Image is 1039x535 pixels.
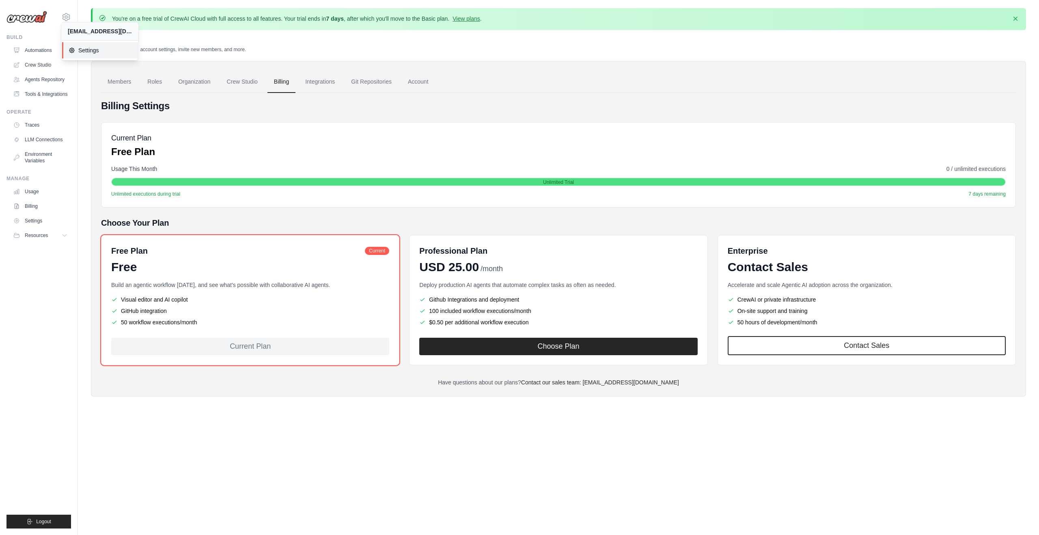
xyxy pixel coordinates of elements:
img: Logo [6,11,47,23]
strong: 7 days [326,15,344,22]
span: USD 25.00 [419,260,479,274]
a: View plans [453,15,480,22]
p: Free Plan [111,145,155,158]
a: Tools & Integrations [10,88,71,101]
a: Contact Sales [728,336,1006,355]
span: 7 days remaining [969,191,1006,197]
li: 50 hours of development/month [728,318,1006,326]
span: Current [365,247,389,255]
a: Agents Repository [10,73,71,86]
a: Account [401,71,435,93]
li: Github Integrations and deployment [419,296,697,304]
span: Usage This Month [111,165,157,173]
span: Unlimited Trial [543,179,574,186]
a: Environment Variables [10,148,71,167]
a: Contact our sales team: [EMAIL_ADDRESS][DOMAIN_NAME] [521,379,679,386]
li: $0.50 per additional workflow execution [419,318,697,326]
a: Members [101,71,138,93]
h6: Free Plan [111,245,148,257]
a: Settings [10,214,71,227]
a: Crew Studio [220,71,264,93]
h4: Billing Settings [101,99,1016,112]
span: Logout [36,518,51,525]
a: Organization [172,71,217,93]
a: Automations [10,44,71,57]
div: Operate [6,109,71,115]
div: Contact Sales [728,260,1006,274]
a: Traces [10,119,71,132]
div: Manage [6,175,71,182]
p: You're on a free trial of CrewAI Cloud with full access to all features. Your trial ends in , aft... [112,15,482,23]
span: Unlimited executions during trial [111,191,180,197]
button: Logout [6,515,71,529]
span: 0 / unlimited executions [946,165,1006,173]
div: Free [111,260,389,274]
li: Visual editor and AI copilot [111,296,389,304]
button: Choose Plan [419,338,697,355]
li: 50 workflow executions/month [111,318,389,326]
a: Usage [10,185,71,198]
h5: Choose Your Plan [101,217,1016,229]
li: On-site support and training [728,307,1006,315]
span: Settings [69,46,133,54]
a: LLM Connections [10,133,71,146]
p: Deploy production AI agents that automate complex tasks as often as needed. [419,281,697,289]
p: Have questions about our plans? [101,378,1016,386]
div: Build [6,34,71,41]
a: Git Repositories [345,71,398,93]
a: Settings [62,42,139,58]
a: Billing [267,71,295,93]
p: Build an agentic workflow [DATE], and see what's possible with collaborative AI agents. [111,281,389,289]
div: [EMAIL_ADDRESS][DOMAIN_NAME] [68,27,132,35]
p: Manage your account settings, invite new members, and more. [110,46,246,53]
a: Billing [10,200,71,213]
a: Integrations [299,71,341,93]
h2: Settings [110,37,246,46]
div: Current Plan [111,338,389,355]
span: Resources [25,232,48,239]
h6: Professional Plan [419,245,487,257]
li: GitHub integration [111,307,389,315]
a: Crew Studio [10,58,71,71]
button: Resources [10,229,71,242]
a: Roles [141,71,168,93]
h6: Enterprise [728,245,1006,257]
span: /month [481,263,503,274]
p: Accelerate and scale Agentic AI adoption across the organization. [728,281,1006,289]
li: CrewAI or private infrastructure [728,296,1006,304]
h5: Current Plan [111,132,155,144]
li: 100 included workflow executions/month [419,307,697,315]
